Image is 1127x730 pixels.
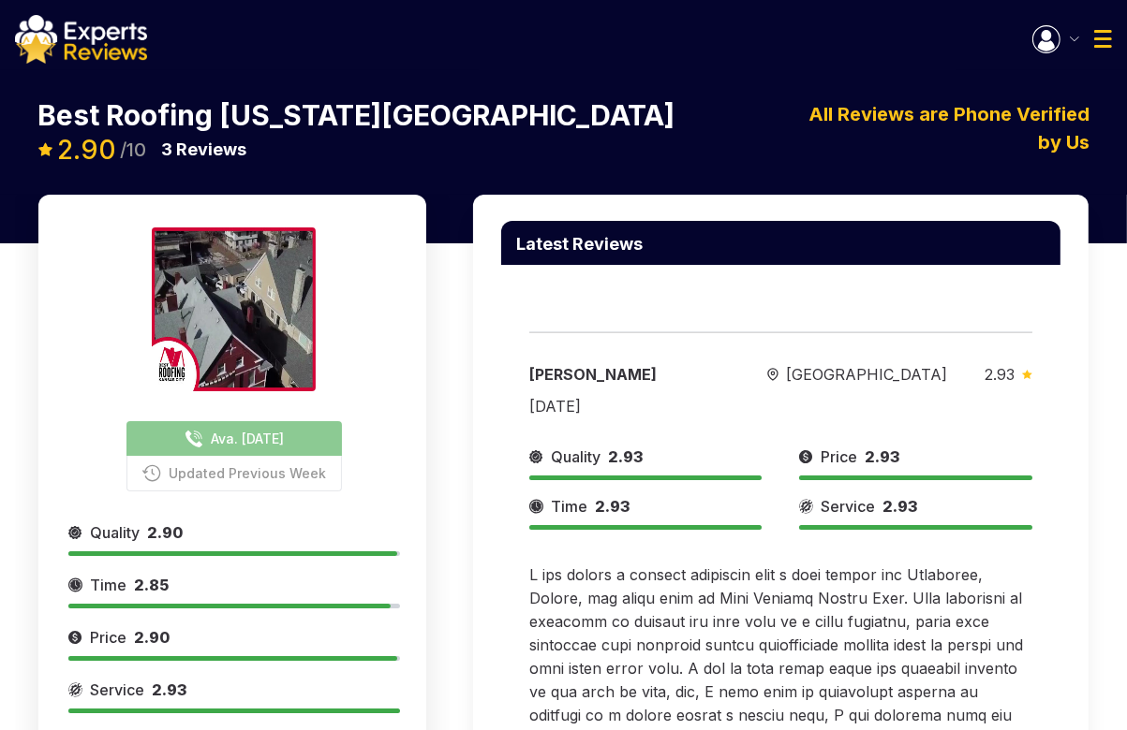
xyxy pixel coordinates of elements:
span: Quality [90,521,140,544]
span: Time [90,574,126,596]
img: slider icon [68,626,82,649]
img: logo [15,15,147,64]
span: 2.93 [608,447,643,466]
span: 2.93 [152,680,186,699]
img: slider icon [529,495,543,518]
span: [GEOGRAPHIC_DATA] [786,363,947,386]
button: Updated Previous Week [126,456,342,491]
img: slider icon [1022,370,1032,379]
p: All Reviews are Phone Verified by Us [780,100,1113,156]
span: 3 [161,139,172,159]
span: 2.85 [134,576,169,594]
span: 2.93 [865,447,899,466]
img: expert image [152,227,316,391]
img: slider icon [767,368,779,382]
span: Service [821,495,875,518]
img: Menu Icon [1032,25,1060,53]
span: 2.90 [57,134,116,166]
span: Updated Previous Week [169,463,326,483]
span: 2.93 [985,365,1015,384]
p: Reviews [161,137,246,163]
img: Menu Icon [1070,36,1079,41]
span: 2.90 [134,628,170,647]
span: 2.90 [147,523,183,542]
div: [DATE] [529,395,581,417]
span: 2.93 [595,497,630,516]
img: slider icon [68,521,82,544]
img: buttonPhoneIcon [185,430,203,448]
span: Ava. [DATE] [211,429,284,448]
img: slider icon [799,445,813,468]
button: Ava. [DATE] [126,421,342,456]
img: slider icon [68,574,82,596]
span: Quality [551,445,601,468]
span: Time [551,495,587,518]
p: Latest Reviews [516,236,643,253]
span: /10 [120,140,146,159]
img: Menu Icon [1094,30,1112,48]
img: slider icon [529,445,543,468]
span: Price [90,626,126,649]
span: Service [90,679,144,701]
img: slider icon [799,495,813,518]
p: Best Roofing [US_STATE][GEOGRAPHIC_DATA] [37,101,675,129]
div: [PERSON_NAME] [529,363,731,386]
span: Price [821,445,857,468]
img: slider icon [68,679,82,701]
span: 2.93 [882,497,917,516]
img: buttonPhoneIcon [142,464,161,482]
